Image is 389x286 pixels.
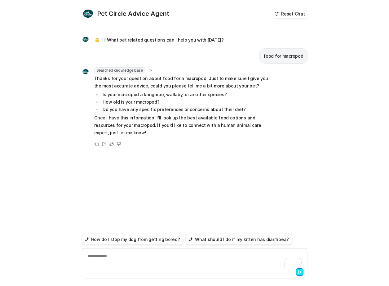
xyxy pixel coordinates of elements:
[101,106,276,113] li: Do you have any specific preferences or concerns about their diet?
[101,91,276,98] li: Is your macropod a kangaroo, wallaby, or another species?
[82,36,89,43] img: Widget
[186,234,292,245] button: What should I do if my kitten has diarrhoea?
[82,234,183,245] button: How do I stop my dog from getting bored?
[263,52,303,60] p: food for macropod
[97,9,169,18] h2: Pet Circle Advice Agent
[272,9,307,18] button: Reset Chat
[101,98,276,106] li: How old is your macropod?
[83,253,306,267] div: To enrich screen reader interactions, please activate Accessibility in Grammarly extension settings
[94,67,145,74] span: Searched knowledge base
[82,68,89,75] img: Widget
[94,114,276,136] p: Once I have this information, I’ll look up the best available food options and resources for your...
[94,75,276,90] p: Thanks for your question about food for a macropod! Just to make sure I give you the most accurat...
[94,36,224,44] p: 👋 Hi! What pet related questions can I help you with [DATE]?
[82,7,94,20] img: Widget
